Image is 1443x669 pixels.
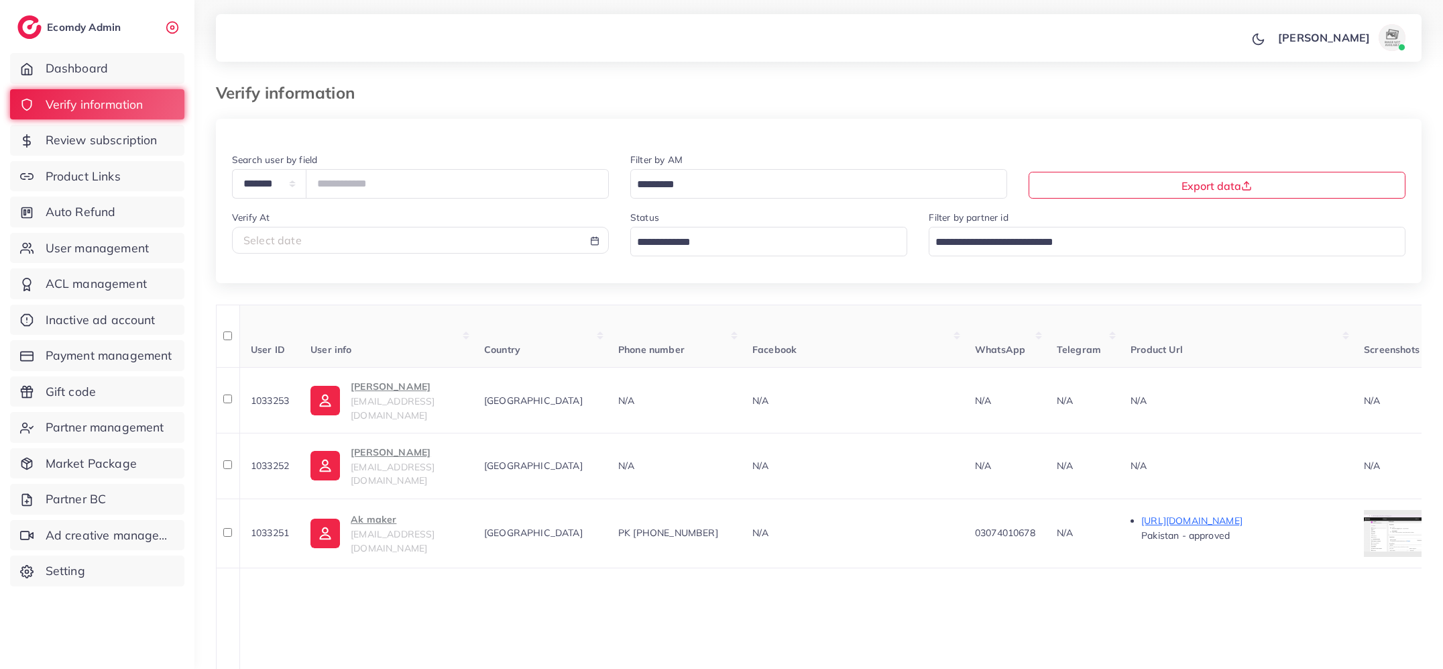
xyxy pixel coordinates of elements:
[975,527,1035,539] span: 03074010678
[929,227,1405,256] div: Search for option
[310,511,463,555] a: Ak maker[EMAIL_ADDRESS][DOMAIN_NAME]
[1057,344,1101,356] span: Telegram
[975,395,991,407] span: N/A
[10,197,184,227] a: Auto Refund
[1141,513,1342,529] p: [URL][DOMAIN_NAME]
[752,527,768,539] span: N/A
[10,448,184,479] a: Market Package
[1057,460,1073,472] span: N/A
[1057,527,1073,539] span: N/A
[310,386,340,415] img: ic-user-info.36bf1079.svg
[630,227,908,256] div: Search for option
[46,347,172,364] span: Payment management
[46,455,137,472] span: Market Package
[46,240,149,257] span: User management
[310,444,463,488] a: [PERSON_NAME][EMAIL_ADDRESS][DOMAIN_NAME]
[10,484,184,515] a: Partner BC
[929,211,1008,224] label: Filter by partner id
[1131,395,1147,407] span: N/A
[752,395,768,407] span: N/A
[10,268,184,299] a: ACL management
[216,83,365,103] h3: Verify information
[618,344,685,356] span: Phone number
[10,376,184,407] a: Gift code
[46,383,96,401] span: Gift code
[1364,344,1420,356] span: Screenshots
[1029,172,1405,199] button: Export data
[484,395,583,407] span: [GEOGRAPHIC_DATA]
[46,203,116,221] span: Auto Refund
[618,460,634,472] span: N/A
[630,153,683,166] label: Filter by AM
[10,125,184,156] a: Review subscription
[1181,179,1252,193] span: Export data
[630,211,659,224] label: Status
[46,96,143,113] span: Verify information
[975,344,1025,356] span: WhatsApp
[484,460,583,472] span: [GEOGRAPHIC_DATA]
[310,519,340,548] img: ic-user-info.36bf1079.svg
[484,344,520,356] span: Country
[1141,529,1230,542] span: Pakistan - approved
[10,161,184,192] a: Product Links
[251,344,285,356] span: User ID
[46,419,164,436] span: Partner management
[351,528,435,554] span: [EMAIL_ADDRESS][DOMAIN_NAME]
[632,174,990,195] input: Search for option
[232,211,270,224] label: Verify At
[17,15,42,39] img: logo
[243,234,302,247] span: Select date
[10,556,184,586] a: Setting
[251,395,289,407] span: 1033253
[1364,515,1438,552] img: img uploaded
[1379,24,1405,51] img: avatar
[310,344,351,356] span: User info
[46,527,174,544] span: Ad creative management
[1364,460,1380,472] span: N/A
[1131,344,1183,356] span: Product Url
[10,89,184,120] a: Verify information
[10,53,184,84] a: Dashboard
[46,132,158,149] span: Review subscription
[351,461,435,486] span: [EMAIL_ADDRESS][DOMAIN_NAME]
[10,412,184,443] a: Partner management
[47,21,124,34] h2: Ecomdy Admin
[632,232,890,253] input: Search for option
[10,305,184,336] a: Inactive ad account
[232,153,317,166] label: Search user by field
[251,460,289,472] span: 1033252
[46,275,147,293] span: ACL management
[752,344,797,356] span: Facebook
[1271,24,1411,51] a: [PERSON_NAME]avatar
[975,460,991,472] span: N/A
[351,511,463,527] p: Ak maker
[46,168,121,185] span: Product Links
[46,562,85,580] span: Setting
[618,395,634,407] span: N/A
[931,232,1388,253] input: Search for option
[310,451,340,480] img: ic-user-info.36bf1079.svg
[17,15,124,39] a: logoEcomdy Admin
[1131,460,1147,472] span: N/A
[351,444,463,460] p: [PERSON_NAME]
[10,340,184,371] a: Payment management
[752,460,768,472] span: N/A
[46,311,156,329] span: Inactive ad account
[10,233,184,264] a: User management
[251,527,289,539] span: 1033251
[46,60,108,77] span: Dashboard
[1057,395,1073,407] span: N/A
[310,378,463,422] a: [PERSON_NAME][EMAIL_ADDRESS][DOMAIN_NAME]
[10,520,184,551] a: Ad creative management
[630,169,1007,198] div: Search for option
[1364,395,1380,407] span: N/A
[484,527,583,539] span: [GEOGRAPHIC_DATA]
[1278,30,1370,46] p: [PERSON_NAME]
[618,527,718,539] span: PK [PHONE_NUMBER]
[351,395,435,421] span: [EMAIL_ADDRESS][DOMAIN_NAME]
[351,378,463,395] p: [PERSON_NAME]
[46,491,107,508] span: Partner BC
